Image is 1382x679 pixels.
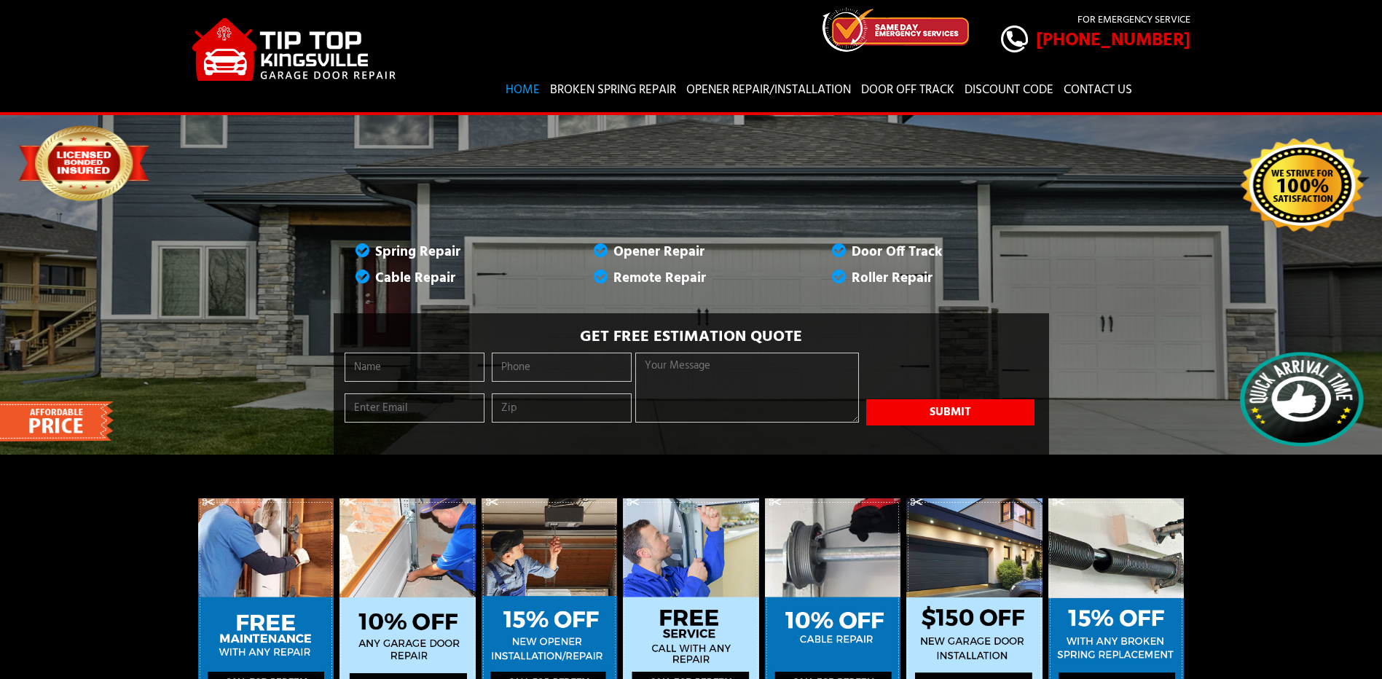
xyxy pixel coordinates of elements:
[334,239,572,265] li: Spring Repair
[857,70,958,111] a: Door Off Track
[866,399,1034,425] button: Submit
[192,18,398,81] img: Kingsville.png
[1001,26,1190,55] a: [PHONE_NUMBER]
[961,70,1057,111] a: Discount Code
[492,353,632,382] input: Phone
[546,70,680,111] a: Broken Spring Repair
[502,70,543,111] a: Home
[572,239,810,265] li: Opener Repair
[334,265,572,291] li: Cable Repair
[1001,25,1028,52] img: call.png
[822,7,969,52] img: icon-top.png
[810,239,1048,265] li: Door Off Track
[1060,70,1136,111] a: Contact Us
[810,265,1048,291] li: Roller Repair
[1001,12,1190,28] p: For Emergency Service
[572,265,810,291] li: Remote Repair
[345,353,484,382] input: Name
[866,353,1037,396] iframe: reCAPTCHA
[683,70,855,111] a: Opener Repair/Installation
[345,393,484,423] input: Enter Email
[341,328,1042,347] h2: Get Free Estimation Quote
[492,393,632,423] input: Zip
